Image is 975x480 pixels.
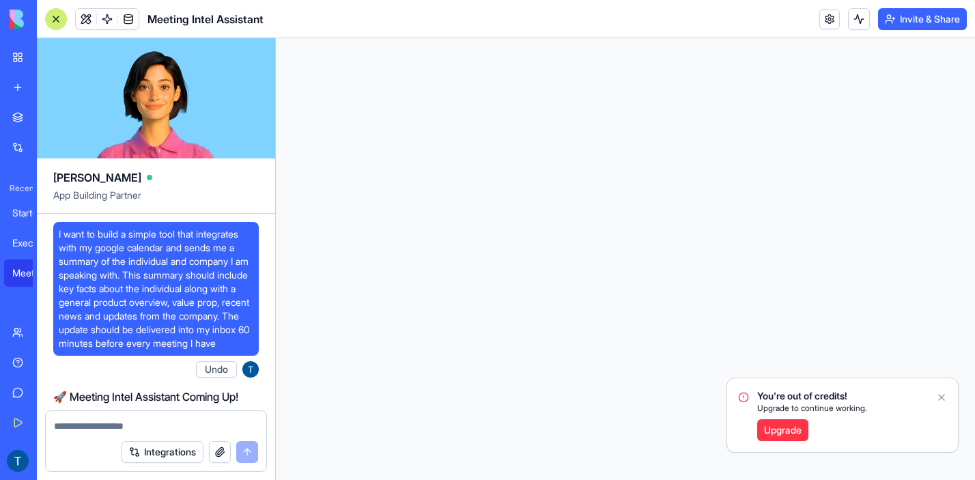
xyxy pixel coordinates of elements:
div: Executive Assistant [12,236,51,250]
div: Startup Idea Generator [12,206,51,220]
a: Meeting Intel Assistant [4,259,59,287]
span: App Building Partner [53,188,259,213]
button: Invite & Share [878,8,967,30]
button: Integrations [122,441,203,463]
a: Startup Idea Generator [4,199,59,227]
img: ACg8ocI78nP_w866sDBFFHxnRnBL6-zh8GfiopHMgZRr8okL_WAsQdY=s96-c [242,361,259,378]
img: logo [10,10,94,29]
a: Upgrade [757,419,808,441]
img: ACg8ocI78nP_w866sDBFFHxnRnBL6-zh8GfiopHMgZRr8okL_WAsQdY=s96-c [7,450,29,472]
button: Undo [196,361,237,378]
span: Upgrade to continue working. [757,403,867,414]
span: Meeting Intel Assistant [147,11,264,27]
span: [PERSON_NAME] [53,169,141,186]
h2: 🚀 Meeting Intel Assistant Coming Up! [53,389,259,405]
span: Recent [4,183,33,194]
span: I want to build a simple tool that integrates with my google calendar and sends me a summary of t... [59,227,253,350]
div: Meeting Intel Assistant [12,266,51,280]
span: You're out of credits! [757,389,867,403]
a: Executive Assistant [4,229,59,257]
